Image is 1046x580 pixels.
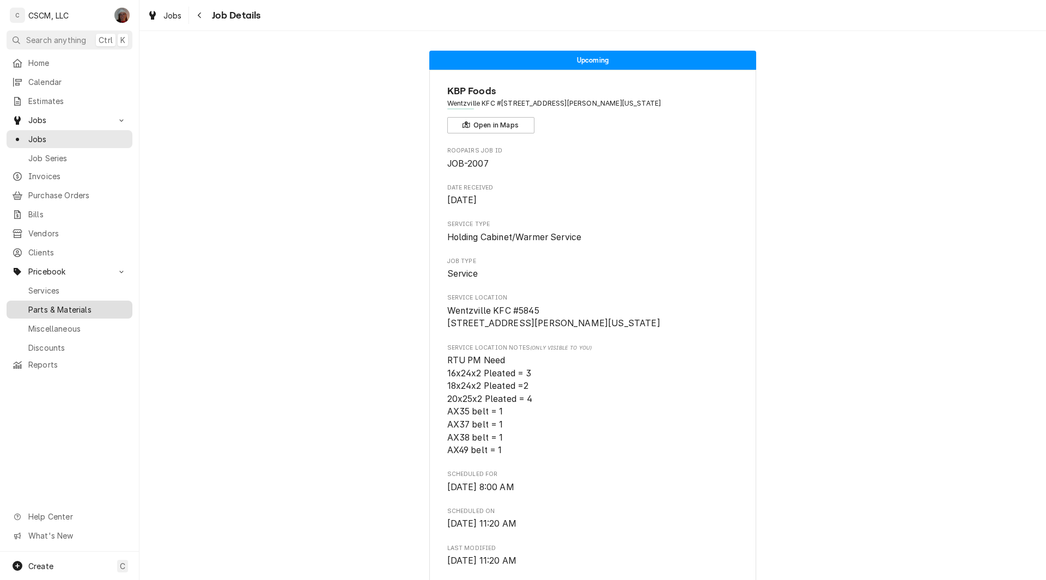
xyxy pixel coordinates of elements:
[447,554,739,567] span: Last Modified
[447,354,739,457] span: [object Object]
[28,10,69,21] div: CSCM, LLC
[209,8,261,23] span: Job Details
[447,195,477,205] span: [DATE]
[7,262,132,280] a: Go to Pricebook
[7,243,132,261] a: Clients
[447,344,739,457] div: [object Object]
[447,481,739,494] span: Scheduled For
[120,560,125,572] span: C
[28,511,126,522] span: Help Center
[28,76,127,88] span: Calendar
[28,266,111,277] span: Pricebook
[10,8,25,23] div: CSCM, LLC's Avatar
[7,149,132,167] a: Job Series
[447,555,516,566] span: [DATE] 11:20 AM
[447,544,739,553] span: Last Modified
[28,530,126,541] span: What's New
[447,544,739,567] div: Last Modified
[7,186,132,204] a: Purchase Orders
[143,7,186,25] a: Jobs
[114,8,130,23] div: DV
[28,152,127,164] span: Job Series
[447,294,739,330] div: Service Location
[28,133,127,145] span: Jobs
[28,342,127,353] span: Discounts
[447,231,739,244] span: Service Type
[447,507,739,516] span: Scheduled On
[447,294,739,302] span: Service Location
[28,170,127,182] span: Invoices
[429,51,756,70] div: Status
[114,8,130,23] div: Dena Vecchetti's Avatar
[447,184,739,207] div: Date Received
[28,114,111,126] span: Jobs
[28,247,127,258] span: Clients
[447,507,739,530] div: Scheduled On
[28,285,127,296] span: Services
[7,92,132,110] a: Estimates
[447,232,582,242] span: Holding Cabinet/Warmer Service
[447,470,739,479] span: Scheduled For
[447,157,739,170] span: Roopairs Job ID
[28,228,127,239] span: Vendors
[7,320,132,338] a: Miscellaneous
[28,209,127,220] span: Bills
[447,257,739,280] div: Job Type
[447,344,739,352] span: Service Location Notes
[447,158,489,169] span: JOB-2007
[7,282,132,300] a: Services
[7,167,132,185] a: Invoices
[447,517,739,530] span: Scheduled On
[7,339,132,357] a: Discounts
[120,34,125,46] span: K
[99,34,113,46] span: Ctrl
[7,130,132,148] a: Jobs
[447,257,739,266] span: Job Type
[447,518,516,529] span: [DATE] 11:20 AM
[447,99,739,108] span: Address
[447,482,514,492] span: [DATE] 8:00 AM
[447,184,739,192] span: Date Received
[163,10,182,21] span: Jobs
[7,205,132,223] a: Bills
[447,84,739,133] div: Client Information
[447,268,478,279] span: Service
[28,57,127,69] span: Home
[447,117,534,133] button: Open in Maps
[447,146,739,155] span: Roopairs Job ID
[447,194,739,207] span: Date Received
[191,7,209,24] button: Navigate back
[7,527,132,545] a: Go to What's New
[447,84,739,99] span: Name
[28,304,127,315] span: Parts & Materials
[26,34,86,46] span: Search anything
[7,111,132,129] a: Go to Jobs
[447,267,739,280] span: Job Type
[530,345,592,351] span: (Only Visible to You)
[7,508,132,526] a: Go to Help Center
[28,323,127,334] span: Miscellaneous
[7,54,132,72] a: Home
[7,301,132,319] a: Parts & Materials
[28,190,127,201] span: Purchase Orders
[447,355,533,455] span: RTU PM Need 16x24x2 Pleated = 3 18x24x2 Pleated =2 20x25x2 Pleated = 4 AX35 belt = 1 AX37 belt = ...
[447,146,739,170] div: Roopairs Job ID
[28,95,127,107] span: Estimates
[447,470,739,493] div: Scheduled For
[28,359,127,370] span: Reports
[447,306,660,329] span: Wentzville KFC #5845 [STREET_ADDRESS][PERSON_NAME][US_STATE]
[7,73,132,91] a: Calendar
[7,356,132,374] a: Reports
[577,57,609,64] span: Upcoming
[7,224,132,242] a: Vendors
[10,8,25,23] div: C
[447,220,739,229] span: Service Type
[447,220,739,243] div: Service Type
[7,30,132,50] button: Search anythingCtrlK
[28,561,53,571] span: Create
[447,304,739,330] span: Service Location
